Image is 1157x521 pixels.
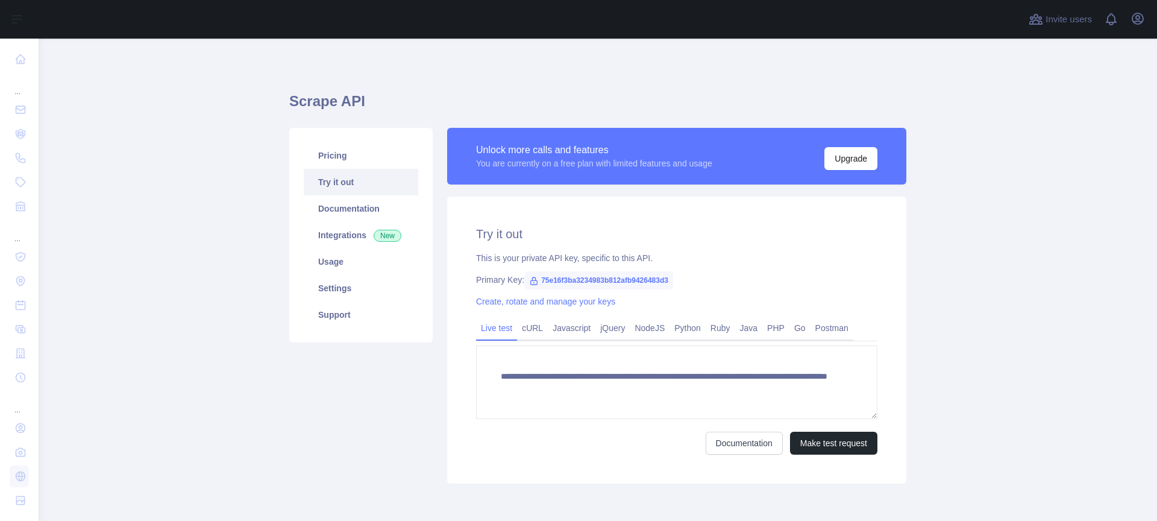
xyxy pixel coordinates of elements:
[10,391,29,415] div: ...
[476,226,877,242] h2: Try it out
[304,302,418,328] a: Support
[811,318,853,338] a: Postman
[304,222,418,248] a: Integrations New
[524,271,673,289] span: 75e16f3ba3234983b812afb9426483d3
[304,169,418,195] a: Try it out
[374,230,401,242] span: New
[824,147,877,170] button: Upgrade
[304,195,418,222] a: Documentation
[669,318,706,338] a: Python
[304,248,418,275] a: Usage
[10,72,29,96] div: ...
[548,318,595,338] a: Javascript
[476,157,712,169] div: You are currently on a free plan with limited features and usage
[10,219,29,244] div: ...
[476,274,877,286] div: Primary Key:
[1046,13,1092,27] span: Invite users
[595,318,630,338] a: jQuery
[789,318,811,338] a: Go
[762,318,789,338] a: PHP
[630,318,669,338] a: NodeJS
[735,318,763,338] a: Java
[476,318,517,338] a: Live test
[517,318,548,338] a: cURL
[304,275,418,302] a: Settings
[1026,10,1094,29] button: Invite users
[476,297,615,306] a: Create, rotate and manage your keys
[304,142,418,169] a: Pricing
[706,318,735,338] a: Ruby
[790,432,877,455] button: Make test request
[706,432,783,455] a: Documentation
[476,143,712,157] div: Unlock more calls and features
[476,252,877,264] div: This is your private API key, specific to this API.
[289,92,906,121] h1: Scrape API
